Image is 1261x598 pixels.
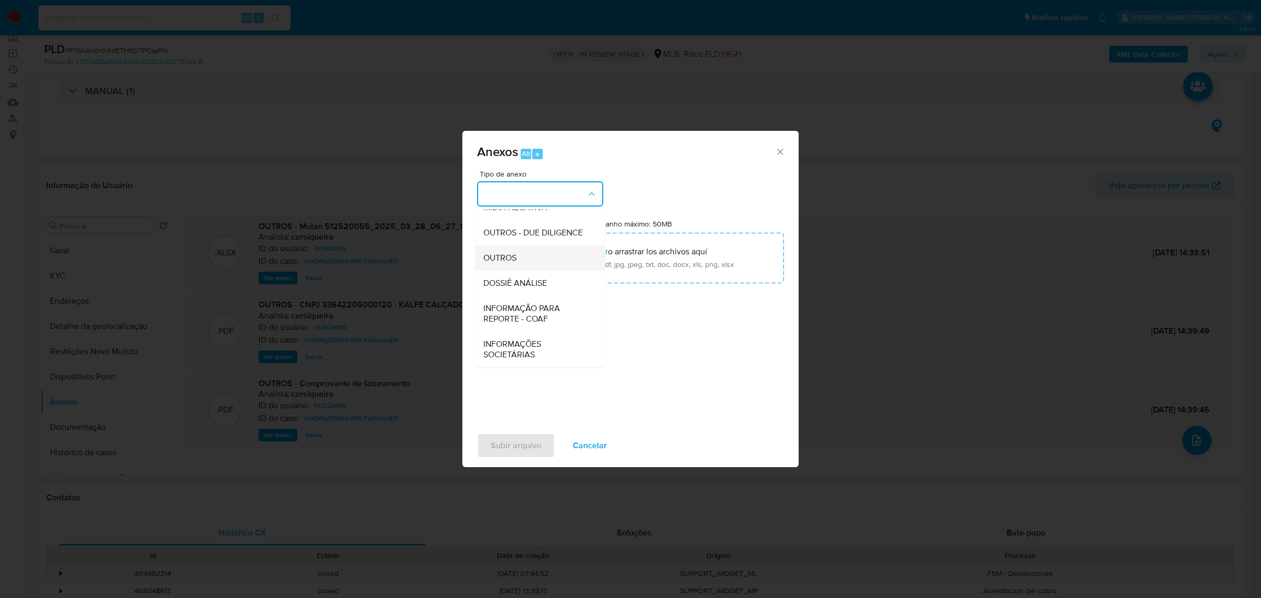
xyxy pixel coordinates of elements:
[480,170,606,178] span: Tipo de anexo
[535,149,539,159] span: a
[483,202,547,212] span: MIDIA NEGATIVA
[475,68,605,367] ul: Tipo de anexo
[483,252,516,263] span: OUTROS
[522,149,530,159] span: Alt
[483,338,591,359] span: INFORMAÇÕES SOCIETÁRIAS
[483,227,583,238] span: OUTROS - DUE DILIGENCE
[483,277,547,288] span: DOSSIÊ ANÁLISE
[477,142,518,161] span: Anexos
[573,434,607,457] span: Cancelar
[559,433,621,458] button: Cancelar
[775,147,784,156] button: Cerrar
[593,219,672,229] label: Tamanho máximo: 50MB
[483,303,591,324] span: INFORMAÇÃO PARA REPORTE - COAF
